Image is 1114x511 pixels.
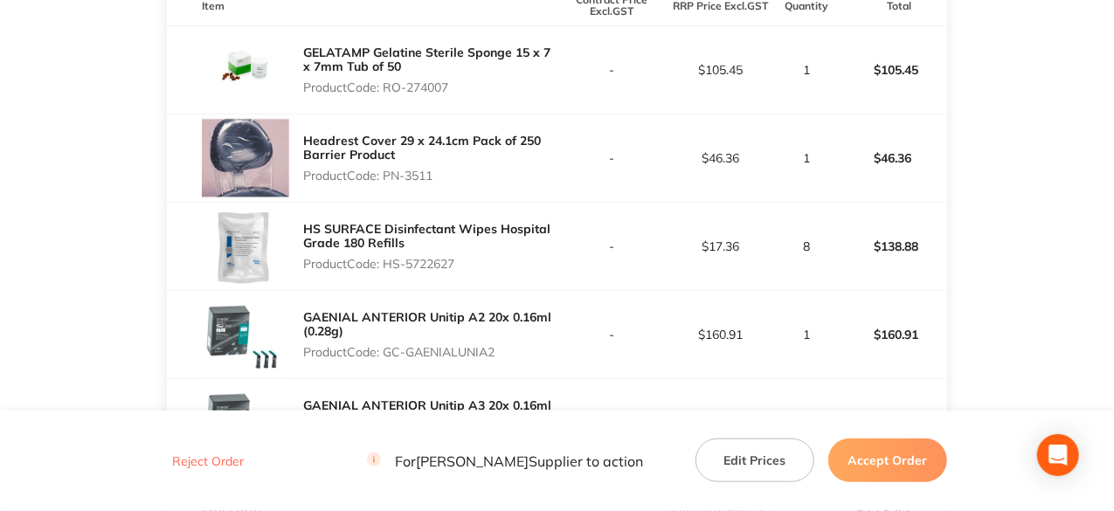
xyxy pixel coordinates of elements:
[695,438,814,482] button: Edit Prices
[667,63,774,77] p: $105.45
[828,438,947,482] button: Accept Order
[558,151,666,165] p: -
[667,328,774,342] p: $160.91
[303,169,557,183] p: Product Code: PN-3511
[303,221,550,251] a: HS SURFACE Disinfectant Wipes Hospital Grade 180 Refills
[202,114,289,202] img: NGFvdnNpag
[776,239,836,253] p: 8
[303,397,551,427] a: GAENIAL ANTERIOR Unitip A3 20x 0.16ml (0.28g)
[367,452,643,469] p: For [PERSON_NAME] Supplier to action
[303,257,557,271] p: Product Code: HS-5722627
[558,328,666,342] p: -
[558,239,666,253] p: -
[839,225,946,267] p: $138.88
[303,80,557,94] p: Product Code: RO-274007
[167,453,249,469] button: Reject Order
[202,291,289,378] img: d29idG9lMw
[667,151,774,165] p: $46.36
[303,309,551,339] a: GAENIAL ANTERIOR Unitip A2 20x 0.16ml (0.28g)
[839,137,946,179] p: $46.36
[303,45,550,74] a: GELATAMP Gelatine Sterile Sponge 15 x 7 x 7mm Tub of 50
[558,63,666,77] p: -
[202,379,289,466] img: d2F5dWljNA
[303,133,541,162] a: Headrest Cover 29 x 24.1cm Pack of 250 Barrier Product
[839,49,946,91] p: $105.45
[303,345,557,359] p: Product Code: GC-GAENIALUNIA2
[839,402,946,444] p: $321.82
[839,314,946,356] p: $160.91
[776,328,836,342] p: 1
[1037,434,1079,476] div: Open Intercom Messenger
[776,63,836,77] p: 1
[776,151,836,165] p: 1
[202,203,289,290] img: cnZqZWE2cg
[202,26,289,114] img: d2lsYTJreQ
[667,239,774,253] p: $17.36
